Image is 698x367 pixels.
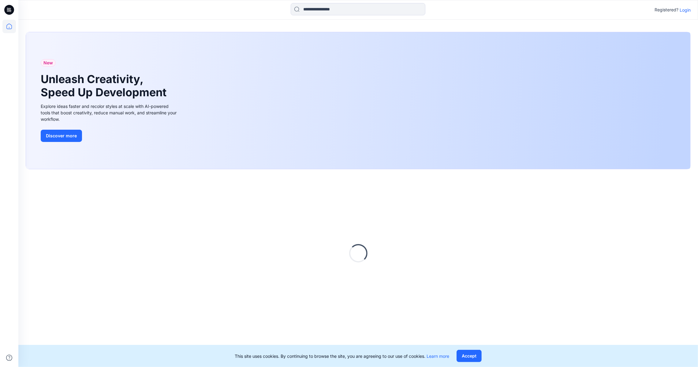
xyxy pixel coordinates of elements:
[235,353,449,359] p: This site uses cookies. By continuing to browse the site, you are agreeing to our use of cookies.
[41,103,178,122] div: Explore ideas faster and recolor styles at scale with AI-powered tools that boost creativity, red...
[41,130,178,142] a: Discover more
[457,350,482,362] button: Accept
[43,59,53,67] span: New
[41,130,82,142] button: Discover more
[680,7,691,13] p: Login
[655,6,678,13] p: Registered?
[427,354,449,359] a: Learn more
[41,73,169,99] h1: Unleash Creativity, Speed Up Development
